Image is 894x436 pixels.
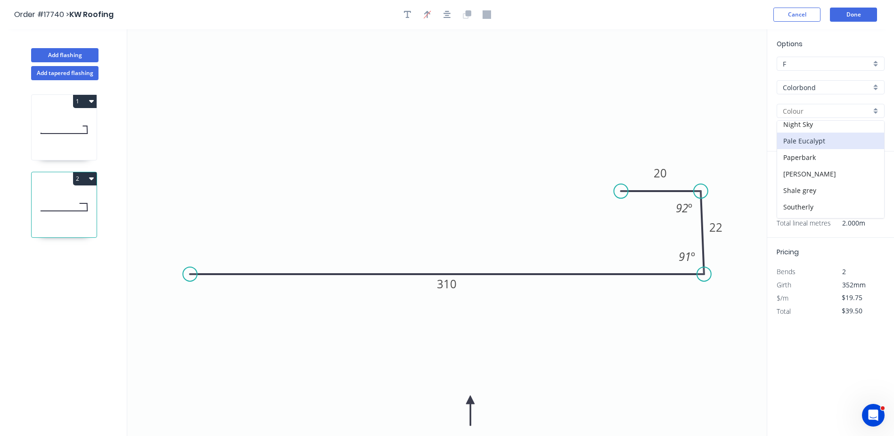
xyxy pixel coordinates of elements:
span: KW Roofing [69,9,114,20]
button: 1 [73,95,97,108]
span: $/m [777,293,788,302]
button: Add tapered flashing [31,66,98,80]
tspan: 22 [709,220,722,235]
iframe: Intercom live chat [862,404,885,427]
span: Order #17740 > [14,9,69,20]
div: [PERSON_NAME] [777,166,884,182]
div: Night Sky [777,116,884,133]
svg: 0 [127,29,767,436]
div: Surfmist [777,215,884,232]
span: 2 [842,267,846,276]
span: Bends [777,267,796,276]
tspan: º [688,200,692,216]
input: Colour [783,106,871,116]
span: 2.000m [831,217,865,230]
tspan: 91 [679,249,691,264]
span: Pricing [777,247,799,257]
button: Cancel [773,8,820,22]
button: 2 [73,172,97,185]
input: Price level [783,59,871,69]
span: Total [777,307,791,316]
span: Options [777,39,803,49]
span: 352mm [842,280,866,289]
tspan: 20 [654,165,667,181]
button: Done [830,8,877,22]
tspan: 92 [676,200,688,216]
div: Southerly [777,199,884,215]
span: Girth [777,280,791,289]
button: Add flashing [31,48,98,62]
div: Pale Eucalypt [777,133,884,149]
tspan: 310 [437,276,457,292]
div: Shale grey [777,182,884,199]
tspan: º [691,249,695,264]
span: Total lineal metres [777,217,831,230]
div: Paperbark [777,149,884,166]
input: Material [783,83,871,92]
